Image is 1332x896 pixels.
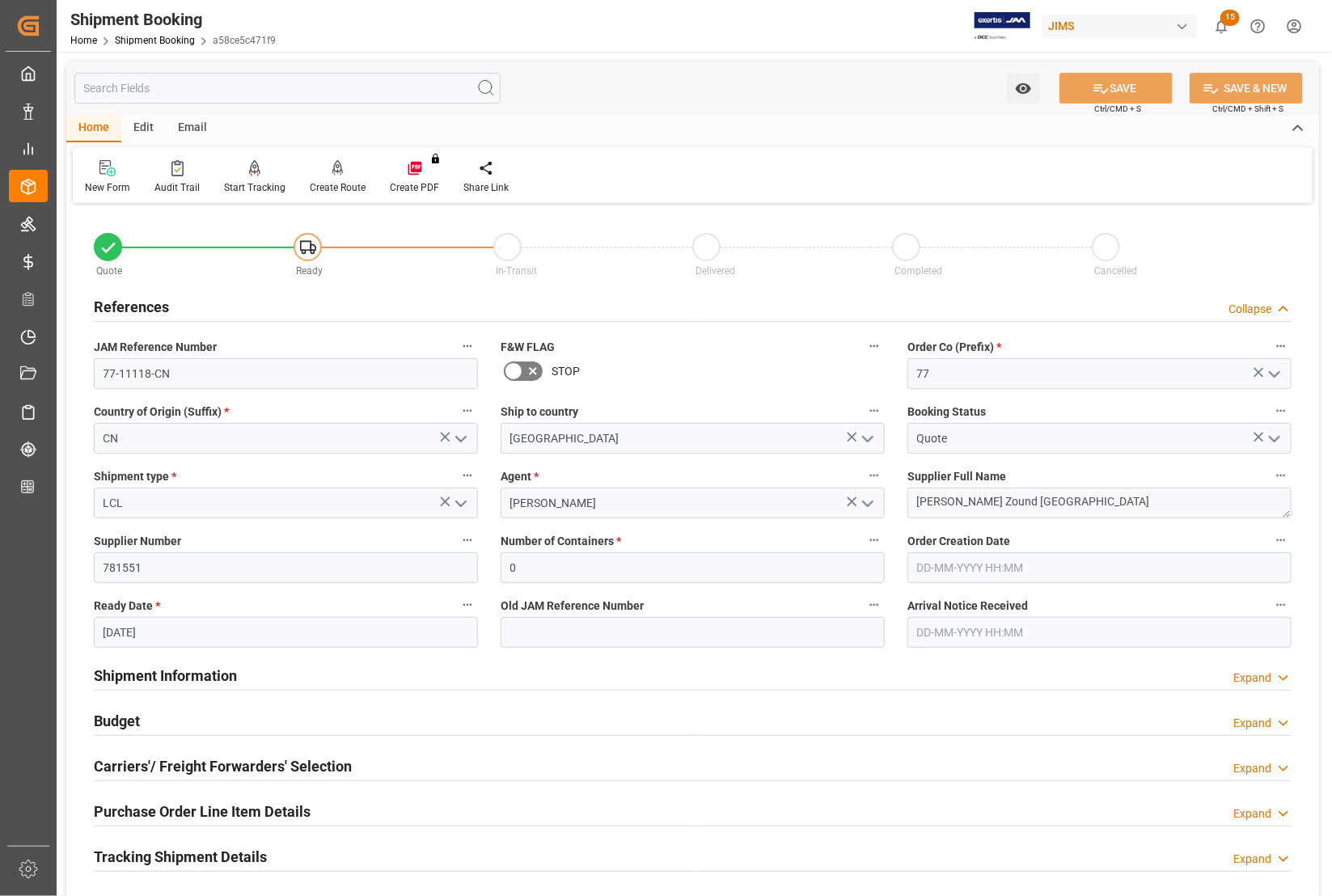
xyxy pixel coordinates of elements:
[121,115,166,142] div: Edit
[1271,336,1292,357] button: Order Co (Prefix) *
[94,423,478,454] input: Type to search/select
[1190,73,1303,104] button: SAVE & NEW
[94,801,311,822] h2: Purchase Order Line Item Details
[1228,301,1271,318] div: Collapse
[94,665,237,687] h2: Shipment Information
[154,180,200,195] div: Audit Trail
[448,426,472,451] button: open menu
[864,336,885,357] button: F&W FLAG
[94,710,140,732] h2: Budget
[552,363,580,380] span: STOP
[457,594,478,615] button: Ready Date *
[115,35,195,46] a: Shipment Booking
[907,552,1292,583] input: DD-MM-YYYY HH:MM
[74,73,501,104] input: Search Fields
[94,404,229,421] span: Country of Origin (Suffix)
[696,265,735,277] span: Delivered
[1233,715,1271,732] div: Expand
[501,533,621,550] span: Number of Containers
[1007,73,1040,104] button: open menu
[855,426,879,451] button: open menu
[94,617,478,648] input: DD-MM-YYYY
[94,339,217,356] span: JAM Reference Number
[1233,670,1271,687] div: Expand
[94,598,160,615] span: Ready Date
[94,533,181,550] span: Supplier Number
[457,400,478,421] button: Country of Origin (Suffix) *
[97,265,123,277] span: Quote
[94,846,267,868] h2: Tracking Shipment Details
[1233,760,1271,777] div: Expand
[501,404,578,421] span: Ship to country
[66,115,121,142] div: Home
[1059,73,1173,104] button: SAVE
[94,296,169,318] h2: References
[1262,361,1286,387] button: open menu
[975,12,1030,40] img: Exertis%20JAM%20-%20Email%20Logo.jpg_1722504956.jpg
[864,465,885,486] button: Agent *
[1262,426,1286,451] button: open menu
[1271,465,1292,486] button: Supplier Full Name
[457,530,478,551] button: Supplier Number
[501,339,555,356] span: F&W FLAG
[1220,10,1240,26] span: 15
[1203,8,1240,44] button: show 15 new notifications
[94,468,176,485] span: Shipment type
[1271,400,1292,421] button: Booking Status
[224,180,285,195] div: Start Tracking
[1233,851,1271,868] div: Expand
[864,594,885,615] button: Old JAM Reference Number
[501,468,539,485] span: Agent
[864,530,885,551] button: Number of Containers *
[501,598,644,615] span: Old JAM Reference Number
[907,404,986,421] span: Booking Status
[457,465,478,486] button: Shipment type *
[310,180,366,195] div: Create Route
[463,180,509,195] div: Share Link
[1095,265,1138,277] span: Cancelled
[1212,103,1283,115] span: Ctrl/CMD + Shift + S
[907,468,1006,485] span: Supplier Full Name
[864,400,885,421] button: Ship to country
[895,265,943,277] span: Completed
[1233,805,1271,822] div: Expand
[907,598,1028,615] span: Arrival Notice Received
[1240,8,1276,44] button: Help Center
[1271,594,1292,615] button: Arrival Notice Received
[907,533,1010,550] span: Order Creation Date
[70,7,276,32] div: Shipment Booking
[94,755,352,777] h2: Carriers'/ Freight Forwarders' Selection
[85,180,130,195] div: New Form
[457,336,478,357] button: JAM Reference Number
[166,115,219,142] div: Email
[1042,15,1197,38] div: JIMS
[1271,530,1292,551] button: Order Creation Date
[1094,103,1141,115] span: Ctrl/CMD + S
[1042,11,1203,41] button: JIMS
[907,488,1292,518] textarea: [PERSON_NAME] Zound [GEOGRAPHIC_DATA]
[448,491,472,516] button: open menu
[855,491,879,516] button: open menu
[907,617,1292,648] input: DD-MM-YYYY HH:MM
[907,339,1001,356] span: Order Co (Prefix)
[496,265,537,277] span: In-Transit
[296,265,323,277] span: Ready
[70,35,97,46] a: Home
